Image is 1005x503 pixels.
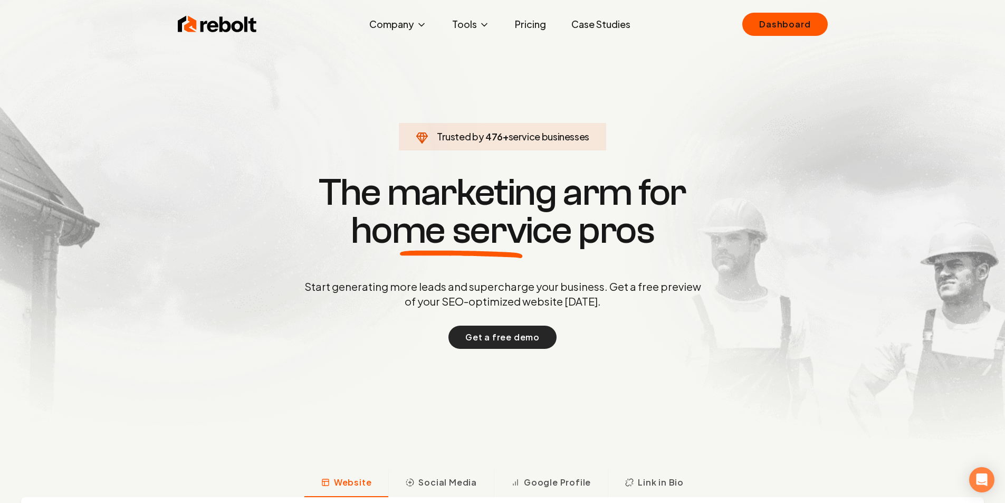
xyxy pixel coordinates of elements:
[304,470,389,497] button: Website
[448,326,557,349] button: Get a free demo
[638,476,684,489] span: Link in Bio
[388,470,494,497] button: Social Media
[506,14,554,35] a: Pricing
[503,130,509,143] span: +
[969,467,994,492] div: Open Intercom Messenger
[418,476,477,489] span: Social Media
[742,13,827,36] a: Dashboard
[524,476,591,489] span: Google Profile
[361,14,435,35] button: Company
[351,212,572,250] span: home service
[494,470,608,497] button: Google Profile
[250,174,756,250] h1: The marketing arm for pros
[485,129,503,144] span: 476
[608,470,701,497] button: Link in Bio
[178,14,257,35] img: Rebolt Logo
[444,14,498,35] button: Tools
[563,14,639,35] a: Case Studies
[334,476,372,489] span: Website
[509,130,590,143] span: service businesses
[302,279,703,309] p: Start generating more leads and supercharge your business. Get a free preview of your SEO-optimiz...
[437,130,484,143] span: Trusted by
